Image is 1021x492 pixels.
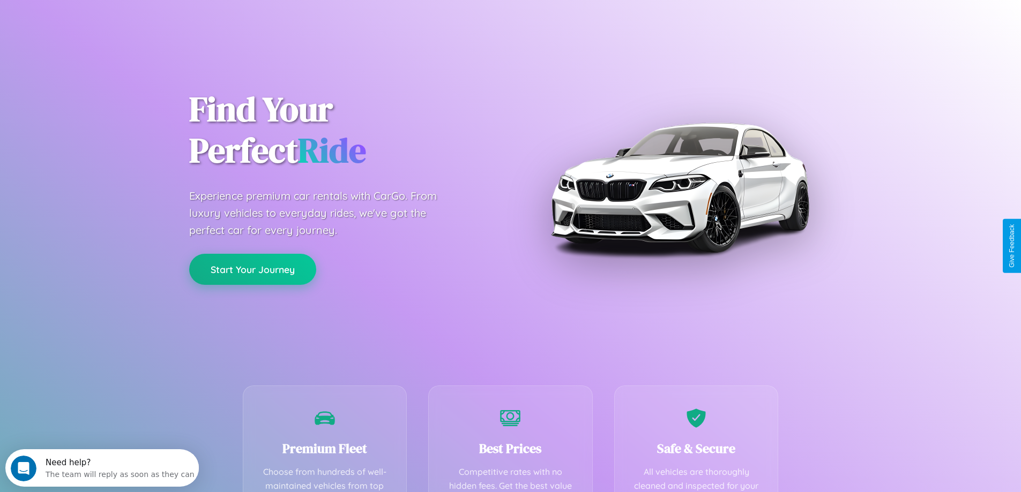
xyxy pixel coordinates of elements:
button: Start Your Journey [189,254,316,285]
h3: Premium Fleet [259,440,391,457]
img: Premium BMW car rental vehicle [546,54,814,321]
h1: Find Your Perfect [189,89,495,171]
div: Give Feedback [1008,224,1016,268]
div: Need help? [40,9,189,18]
iframe: Intercom live chat discovery launcher [5,449,199,487]
h3: Safe & Secure [631,440,762,457]
iframe: Intercom live chat [11,456,36,481]
p: Experience premium car rentals with CarGo. From luxury vehicles to everyday rides, we've got the ... [189,187,457,239]
h3: Best Prices [445,440,576,457]
div: Open Intercom Messenger [4,4,199,34]
div: The team will reply as soon as they can [40,18,189,29]
span: Ride [298,127,366,173]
